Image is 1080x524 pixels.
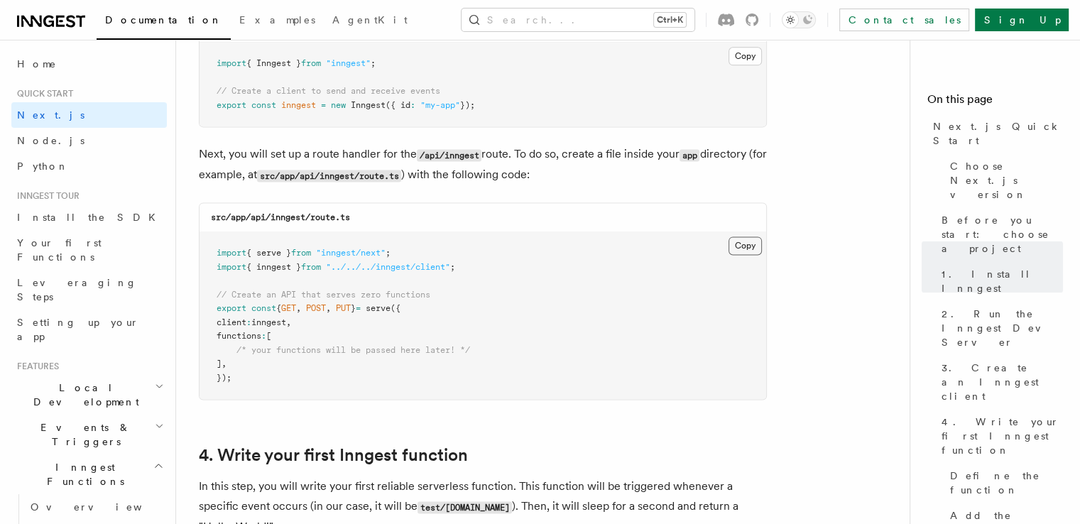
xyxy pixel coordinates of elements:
[199,144,767,185] p: Next, you will set up a route handler for the route. To do so, create a file inside your director...
[386,248,391,258] span: ;
[927,114,1063,153] a: Next.js Quick Start
[17,317,139,342] span: Setting up your app
[246,248,291,258] span: { serve }
[11,270,167,310] a: Leveraging Steps
[351,303,356,313] span: }
[410,100,415,110] span: :
[324,4,416,38] a: AgentKit
[936,207,1063,261] a: Before you start: choose a project
[296,303,301,313] span: ,
[336,303,351,313] span: PUT
[11,460,153,488] span: Inngest Functions
[17,109,84,121] span: Next.js
[933,119,1063,148] span: Next.js Quick Start
[680,149,699,161] code: app
[386,100,410,110] span: ({ id
[199,445,468,465] a: 4. Write your first Inngest function
[246,262,301,272] span: { inngest }
[251,303,276,313] span: const
[950,159,1063,202] span: Choose Next.js version
[950,469,1063,497] span: Define the function
[11,51,167,77] a: Home
[251,317,286,327] span: inngest
[231,4,324,38] a: Examples
[217,317,246,327] span: client
[936,261,1063,301] a: 1. Install Inngest
[11,454,167,494] button: Inngest Functions
[326,58,371,68] span: "inngest"
[371,58,376,68] span: ;
[217,290,430,300] span: // Create an API that serves zero functions
[217,100,246,110] span: export
[420,100,460,110] span: "my-app"
[351,100,386,110] span: Inngest
[11,310,167,349] a: Setting up your app
[261,331,266,341] span: :
[316,248,386,258] span: "inngest/next"
[321,100,326,110] span: =
[217,373,231,383] span: });
[11,88,73,99] span: Quick start
[246,317,251,327] span: :
[418,501,512,513] code: test/[DOMAIN_NAME]
[782,11,816,28] button: Toggle dark mode
[11,128,167,153] a: Node.js
[25,494,167,520] a: Overview
[11,415,167,454] button: Events & Triggers
[17,135,84,146] span: Node.js
[11,361,59,372] span: Features
[217,262,246,272] span: import
[281,303,296,313] span: GET
[266,331,271,341] span: [
[17,237,102,263] span: Your first Functions
[460,100,475,110] span: });
[417,149,481,161] code: /api/inngest
[97,4,231,40] a: Documentation
[332,14,408,26] span: AgentKit
[17,57,57,71] span: Home
[942,213,1063,256] span: Before you start: choose a project
[391,303,400,313] span: ({
[17,160,69,172] span: Python
[222,359,227,369] span: ,
[936,409,1063,463] a: 4. Write your first Inngest function
[211,212,350,222] code: src/app/api/inngest/route.ts
[11,190,80,202] span: Inngest tour
[217,86,440,96] span: // Create a client to send and receive events
[31,501,177,513] span: Overview
[239,14,315,26] span: Examples
[217,58,246,68] span: import
[729,47,762,65] button: Copy
[942,267,1063,295] span: 1. Install Inngest
[975,9,1069,31] a: Sign Up
[366,303,391,313] span: serve
[11,420,155,449] span: Events & Triggers
[326,262,450,272] span: "../../../inngest/client"
[462,9,694,31] button: Search...Ctrl+K
[251,100,276,110] span: const
[217,331,261,341] span: functions
[17,277,137,302] span: Leveraging Steps
[281,100,316,110] span: inngest
[276,303,281,313] span: {
[11,381,155,409] span: Local Development
[11,102,167,128] a: Next.js
[286,317,291,327] span: ,
[927,91,1063,114] h4: On this page
[301,58,321,68] span: from
[450,262,455,272] span: ;
[839,9,969,31] a: Contact sales
[306,303,326,313] span: POST
[729,236,762,255] button: Copy
[246,58,301,68] span: { Inngest }
[944,153,1063,207] a: Choose Next.js version
[17,212,164,223] span: Install the SDK
[356,303,361,313] span: =
[291,248,311,258] span: from
[944,463,1063,503] a: Define the function
[936,355,1063,409] a: 3. Create an Inngest client
[11,230,167,270] a: Your first Functions
[942,361,1063,403] span: 3. Create an Inngest client
[942,415,1063,457] span: 4. Write your first Inngest function
[301,262,321,272] span: from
